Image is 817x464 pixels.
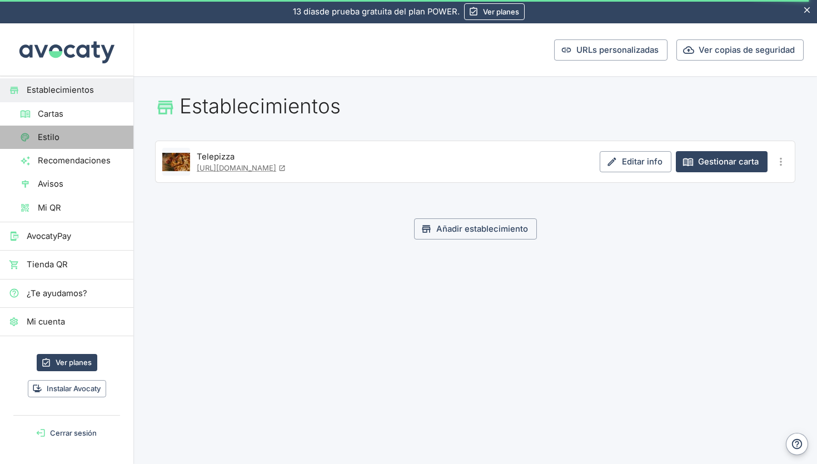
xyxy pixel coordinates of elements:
button: URLs personalizadas [554,39,667,61]
span: Estilo [38,131,124,143]
h1: Establecimientos [155,94,795,118]
button: Esconder aviso [798,1,817,20]
span: Mi cuenta [27,316,124,328]
span: Mi QR [38,202,124,214]
span: Tienda QR [27,258,124,271]
button: Cerrar sesión [4,425,129,442]
button: Ayuda y contacto [786,433,808,455]
img: Avocaty [17,23,117,76]
span: Avisos [38,178,124,190]
button: Ver copias de seguridad [676,39,804,61]
button: Añadir establecimiento [414,218,537,240]
p: de prueba gratuita del plan POWER. [293,6,460,18]
p: Telepizza [197,151,286,163]
button: Más opciones [772,153,790,171]
a: Editar establecimiento [162,148,190,176]
a: Ver planes [464,3,525,20]
button: Instalar Avocaty [28,380,106,397]
span: ¿Te ayudamos? [27,287,124,300]
a: Gestionar carta [676,151,768,172]
a: Ver planes [37,354,97,371]
a: Editar info [600,151,671,172]
span: 13 días [293,7,320,17]
span: AvocatyPay [27,230,124,242]
span: Cartas [38,108,124,120]
span: Recomendaciones [38,154,124,167]
span: Establecimientos [27,84,124,96]
img: Thumbnail [162,148,190,176]
a: [URL][DOMAIN_NAME] [197,163,286,172]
